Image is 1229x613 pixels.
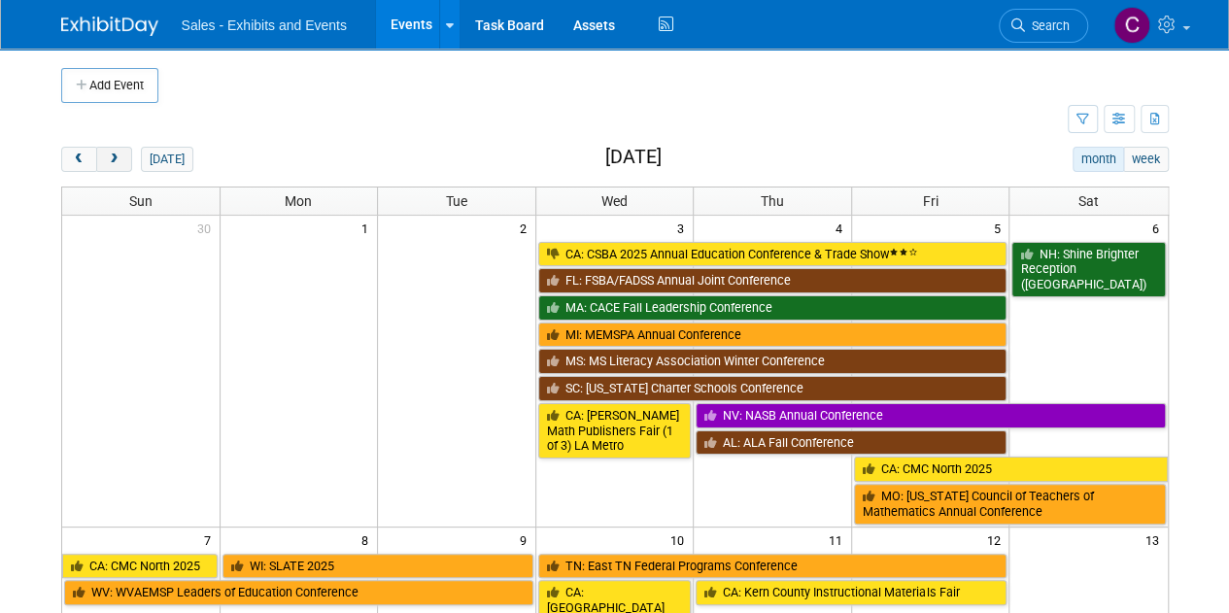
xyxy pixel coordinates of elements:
[141,147,192,172] button: [DATE]
[64,580,533,605] a: WV: WVAEMSP Leaders of Education Conference
[61,68,158,103] button: Add Event
[696,403,1165,428] a: NV: NASB Annual Conference
[696,580,1007,605] a: CA: Kern County Instructional Materials Fair
[1113,7,1150,44] img: Christine Lurz
[668,528,693,552] span: 10
[999,9,1088,43] a: Search
[1078,193,1099,209] span: Sat
[359,216,377,240] span: 1
[1073,147,1124,172] button: month
[827,528,851,552] span: 11
[991,216,1008,240] span: 5
[538,349,1007,374] a: MS: MS Literacy Association Winter Conference
[834,216,851,240] span: 4
[182,17,347,33] span: Sales - Exhibits and Events
[285,193,312,209] span: Mon
[61,17,158,36] img: ExhibitDay
[222,554,533,579] a: WI: SLATE 2025
[1025,18,1070,33] span: Search
[538,242,1007,267] a: CA: CSBA 2025 Annual Education Conference & Trade Show
[923,193,939,209] span: Fri
[62,554,218,579] a: CA: CMC North 2025
[675,216,693,240] span: 3
[1144,528,1168,552] span: 13
[359,528,377,552] span: 8
[96,147,132,172] button: next
[696,430,1007,456] a: AL: ALA Fall Conference
[202,528,220,552] span: 7
[538,403,692,459] a: CA: [PERSON_NAME] Math Publishers Fair (1 of 3) LA Metro
[538,295,1007,321] a: MA: CACE Fall Leadership Conference
[195,216,220,240] span: 30
[984,528,1008,552] span: 12
[854,457,1168,482] a: CA: CMC North 2025
[518,528,535,552] span: 9
[538,376,1007,401] a: SC: [US_STATE] Charter Schools Conference
[538,323,1007,348] a: MI: MEMSPA Annual Conference
[538,554,1007,579] a: TN: East TN Federal Programs Conference
[1150,216,1168,240] span: 6
[1011,242,1165,297] a: NH: Shine Brighter Reception ([GEOGRAPHIC_DATA])
[518,216,535,240] span: 2
[129,193,153,209] span: Sun
[61,147,97,172] button: prev
[601,193,628,209] span: Wed
[538,268,1007,293] a: FL: FSBA/FADSS Annual Joint Conference
[1123,147,1168,172] button: week
[604,147,661,168] h2: [DATE]
[761,193,784,209] span: Thu
[854,484,1166,524] a: MO: [US_STATE] Council of Teachers of Mathematics Annual Conference
[446,193,467,209] span: Tue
